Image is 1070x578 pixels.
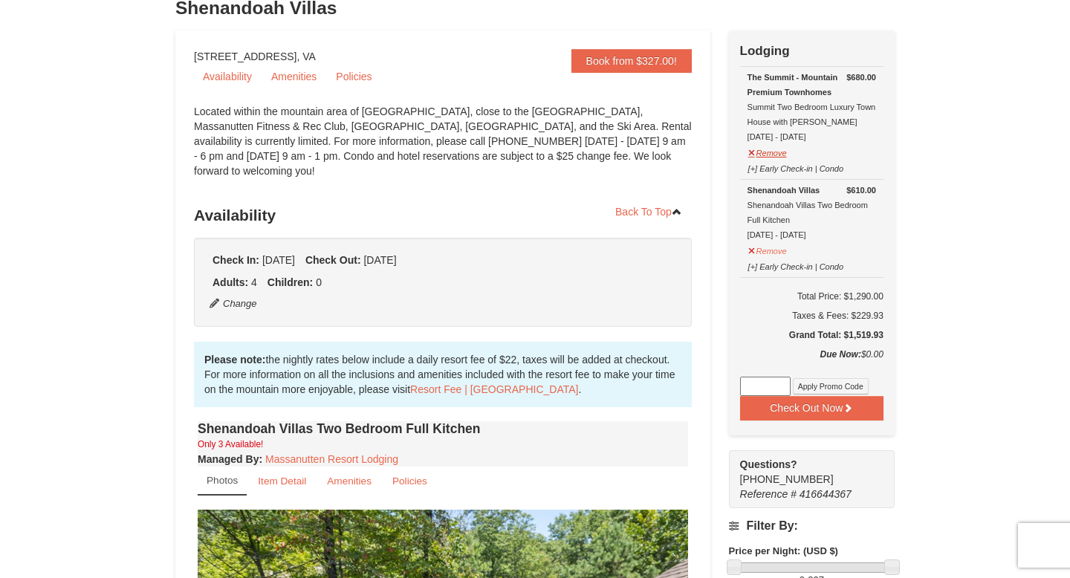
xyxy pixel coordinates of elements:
[729,545,838,556] strong: Price per Night: (USD $)
[316,276,322,288] span: 0
[305,254,361,266] strong: Check Out:
[800,488,852,500] span: 416644367
[846,70,876,85] strong: $680.00
[248,467,316,496] a: Item Detail
[740,396,883,420] button: Check Out Now
[251,276,257,288] span: 4
[748,240,788,259] button: Remove
[740,457,868,485] span: [PHONE_NUMBER]
[265,453,398,465] a: Massanutten Resort Lodging
[606,201,692,223] a: Back To Top
[748,183,876,242] div: Shenandoah Villas Two Bedroom Full Kitchen [DATE] - [DATE]
[327,475,372,487] small: Amenities
[198,453,262,465] strong: :
[740,44,790,58] strong: Lodging
[820,349,861,360] strong: Due Now:
[740,289,883,304] h6: Total Price: $1,290.00
[194,201,692,230] h3: Availability
[267,276,313,288] strong: Children:
[194,104,692,193] div: Located within the mountain area of [GEOGRAPHIC_DATA], close to the [GEOGRAPHIC_DATA], Massanutte...
[410,383,578,395] a: Resort Fee | [GEOGRAPHIC_DATA]
[327,65,380,88] a: Policies
[198,467,247,496] a: Photos
[748,256,845,274] button: [+] Early Check-in | Condo
[194,342,692,407] div: the nightly rates below include a daily resort fee of $22, taxes will be added at checkout. For m...
[209,296,258,312] button: Change
[207,475,238,486] small: Photos
[729,519,895,533] h4: Filter By:
[213,276,248,288] strong: Adults:
[748,186,820,195] strong: Shenandoah Villas
[363,254,396,266] span: [DATE]
[748,142,788,160] button: Remove
[194,65,261,88] a: Availability
[204,354,265,366] strong: Please note:
[748,70,876,144] div: Summit Two Bedroom Luxury Town House with [PERSON_NAME] [DATE] - [DATE]
[317,467,381,496] a: Amenities
[213,254,259,266] strong: Check In:
[258,475,306,487] small: Item Detail
[740,328,883,342] h5: Grand Total: $1,519.93
[846,183,876,198] strong: $610.00
[198,439,263,449] small: Only 3 Available!
[740,458,797,470] strong: Questions?
[198,453,259,465] span: Managed By
[383,467,437,496] a: Policies
[198,421,688,436] h4: Shenandoah Villas Two Bedroom Full Kitchen
[740,308,883,323] div: Taxes & Fees: $229.93
[571,49,692,73] a: Book from $327.00!
[262,65,325,88] a: Amenities
[392,475,427,487] small: Policies
[262,254,295,266] span: [DATE]
[740,488,797,500] span: Reference #
[748,158,845,176] button: [+] Early Check-in | Condo
[793,378,869,394] button: Apply Promo Code
[740,347,883,377] div: $0.00
[748,73,838,97] strong: The Summit - Mountain Premium Townhomes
